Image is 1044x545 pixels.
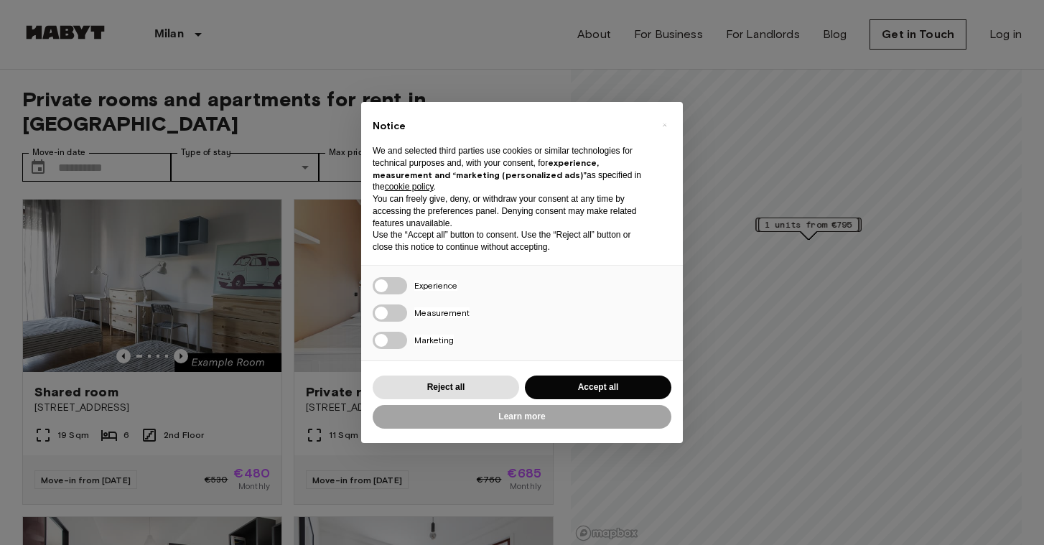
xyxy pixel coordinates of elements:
[373,119,648,134] h2: Notice
[414,280,457,291] span: Experience
[373,145,648,193] p: We and selected third parties use cookies or similar technologies for technical purposes and, wit...
[373,193,648,229] p: You can freely give, deny, or withdraw your consent at any time by accessing the preferences pane...
[385,182,434,192] a: cookie policy
[525,376,671,399] button: Accept all
[373,376,519,399] button: Reject all
[373,405,671,429] button: Learn more
[653,113,676,136] button: Close this notice
[414,335,454,345] span: Marketing
[662,116,667,134] span: ×
[373,157,599,180] strong: experience, measurement and “marketing (personalized ads)”
[373,229,648,253] p: Use the “Accept all” button to consent. Use the “Reject all” button or close this notice to conti...
[414,307,470,318] span: Measurement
